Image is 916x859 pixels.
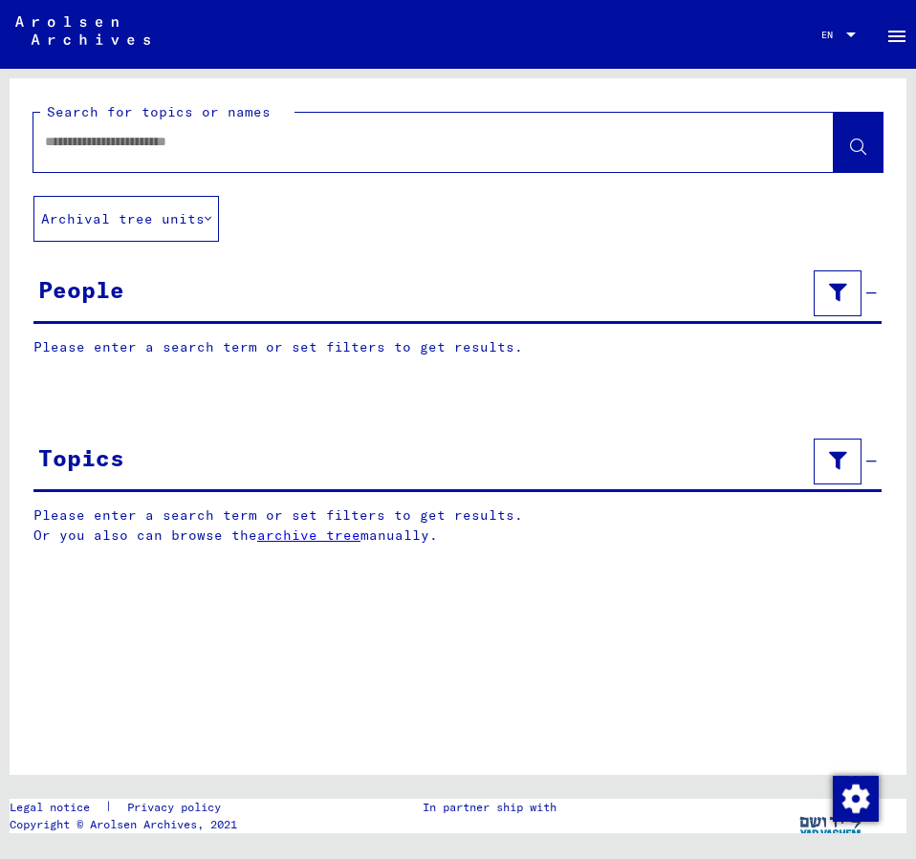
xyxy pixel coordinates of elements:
[796,799,867,847] img: yv_logo.png
[47,103,271,120] mat-label: Search for topics or names
[821,30,842,40] span: EN
[38,440,124,475] div: Topics
[38,272,124,307] div: People
[832,775,878,821] div: Change consent
[10,799,244,816] div: |
[878,15,916,54] button: Toggle sidenav
[33,337,882,357] p: Please enter a search term or set filters to get results.
[10,799,105,816] a: Legal notice
[33,196,219,242] button: Archival tree units
[33,505,883,546] p: Please enter a search term or set filters to get results. Or you also can browse the manually.
[257,526,360,544] a: archive tree
[10,816,244,833] p: Copyright © Arolsen Archives, 2021
[885,25,908,48] mat-icon: Side nav toggle icon
[112,799,244,816] a: Privacy policy
[423,799,556,816] p: In partner ship with
[833,776,879,822] img: Change consent
[15,16,150,45] img: Arolsen_neg.svg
